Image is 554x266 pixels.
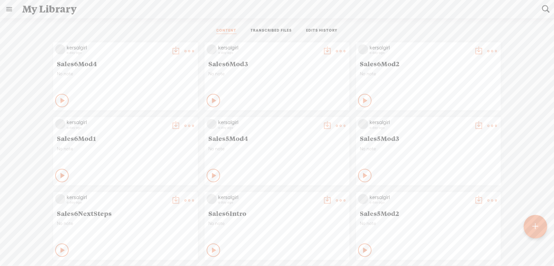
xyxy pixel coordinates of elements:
[208,221,346,226] span: No note
[57,60,194,68] span: Sales6Mod4
[218,51,319,55] div: a day ago
[208,146,346,152] span: No note
[18,0,537,18] div: My Library
[358,119,368,129] img: videoLoading.png
[67,194,168,201] div: kersalgirl
[370,51,471,55] div: a day ago
[360,134,497,142] span: Sales5Mod3
[67,119,168,126] div: kersalgirl
[218,194,319,201] div: kersalgirl
[57,134,194,142] span: Sales6Mod1
[218,126,319,130] div: a day ago
[207,119,217,129] img: videoLoading.png
[207,44,217,54] img: videoLoading.png
[57,71,194,77] span: No note
[67,44,168,51] div: kersalgirl
[370,194,471,201] div: kersalgirl
[370,200,471,204] div: a day ago
[55,119,65,129] img: videoLoading.png
[358,194,368,204] img: videoLoading.png
[218,44,319,51] div: kersalgirl
[55,194,65,204] img: videoLoading.png
[207,194,217,204] img: videoLoading.png
[208,209,346,217] span: Sales6Intro
[218,200,319,204] div: a day ago
[251,28,292,34] a: TRANSCRIBED FILES
[360,221,497,226] span: No note
[370,126,471,130] div: a day ago
[57,146,194,152] span: No note
[370,44,471,51] div: kersalgirl
[57,221,194,226] span: No note
[208,134,346,142] span: Sales5Mod4
[57,209,194,217] span: Sales6NextSteps
[358,44,368,54] img: videoLoading.png
[360,209,497,217] span: Sales5Mod2
[208,60,346,68] span: Sales6Mod3
[360,71,497,77] span: No note
[55,44,65,54] img: videoLoading.png
[67,200,168,204] div: a day ago
[370,119,471,126] div: kersalgirl
[208,71,346,77] span: No note
[216,28,237,34] a: CONTENT
[360,60,497,68] span: Sales6Mod2
[67,126,168,130] div: a day ago
[218,119,319,126] div: kersalgirl
[360,146,497,152] span: No note
[67,51,168,55] div: a day ago
[306,28,338,34] a: EDITS HISTORY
